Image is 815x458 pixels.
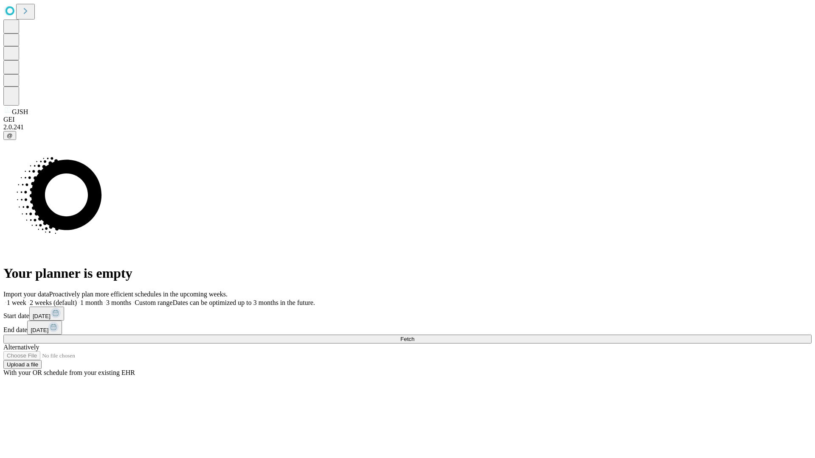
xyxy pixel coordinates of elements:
span: Custom range [135,299,172,306]
h1: Your planner is empty [3,265,812,281]
span: 3 months [106,299,131,306]
button: Fetch [3,335,812,343]
span: Proactively plan more efficient schedules in the upcoming weeks. [49,290,228,298]
span: @ [7,132,13,139]
span: Alternatively [3,343,39,351]
button: @ [3,131,16,140]
span: With your OR schedule from your existing EHR [3,369,135,376]
span: 1 week [7,299,26,306]
span: Dates can be optimized up to 3 months in the future. [173,299,315,306]
div: 2.0.241 [3,123,812,131]
span: [DATE] [33,313,51,319]
span: Import your data [3,290,49,298]
span: [DATE] [31,327,48,333]
div: Start date [3,307,812,321]
button: Upload a file [3,360,42,369]
div: GEI [3,116,812,123]
span: GJSH [12,108,28,115]
span: 2 weeks (default) [30,299,77,306]
div: End date [3,321,812,335]
button: [DATE] [29,307,64,321]
span: Fetch [400,336,414,342]
span: 1 month [80,299,103,306]
button: [DATE] [27,321,62,335]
